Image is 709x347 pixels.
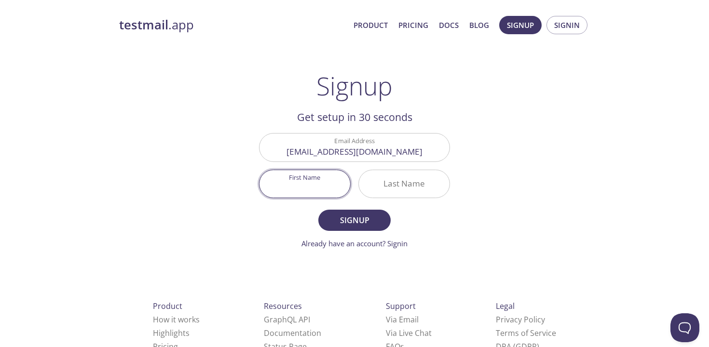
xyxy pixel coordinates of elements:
a: Docs [439,19,459,31]
a: Product [354,19,388,31]
span: Legal [496,301,515,311]
button: Signin [546,16,587,34]
a: Documentation [264,328,321,338]
a: Blog [469,19,489,31]
a: Already have an account? Signin [301,239,408,248]
button: Signup [499,16,542,34]
h2: Get setup in 30 seconds [259,109,450,125]
button: Signup [318,210,391,231]
span: Resources [264,301,302,311]
a: testmail.app [119,17,346,33]
span: Signup [329,214,380,227]
strong: testmail [119,16,168,33]
a: Via Live Chat [386,328,432,338]
a: Via Email [386,314,419,325]
a: How it works [153,314,200,325]
a: Highlights [153,328,190,338]
iframe: Help Scout Beacon - Open [670,313,699,342]
a: Terms of Service [496,328,556,338]
span: Product [153,301,182,311]
span: Signup [507,19,534,31]
span: Signin [554,19,580,31]
a: Privacy Policy [496,314,545,325]
span: Support [386,301,416,311]
a: GraphQL API [264,314,310,325]
h1: Signup [316,71,393,100]
a: Pricing [398,19,428,31]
